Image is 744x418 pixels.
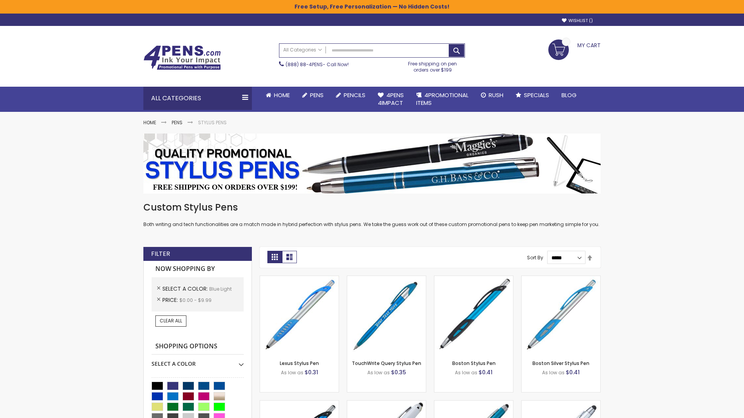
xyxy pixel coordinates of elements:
[367,369,390,376] span: As low as
[452,360,496,367] a: Boston Stylus Pen
[152,261,244,277] strong: Now Shopping by
[151,250,170,258] strong: Filter
[209,286,232,292] span: Blue Light
[410,87,475,112] a: 4PROMOTIONALITEMS
[391,368,406,376] span: $0.35
[416,91,468,107] span: 4PROMOTIONAL ITEMS
[281,369,303,376] span: As low as
[562,18,593,24] a: Wishlist
[143,201,601,228] div: Both writing and tech functionalities are a match made in hybrid perfection with stylus pens. We ...
[286,61,349,68] span: - Call Now!
[510,87,555,104] a: Specials
[522,276,600,355] img: Boston Silver Stylus Pen-Blue - Light
[152,355,244,368] div: Select A Color
[305,368,318,376] span: $0.31
[155,315,186,326] a: Clear All
[296,87,330,104] a: Pens
[260,276,339,355] img: Lexus Stylus Pen-Blue - Light
[479,368,493,376] span: $0.41
[434,276,513,282] a: Boston Stylus Pen-Blue - Light
[372,87,410,112] a: 4Pens4impact
[542,369,565,376] span: As low as
[347,276,426,282] a: TouchWrite Query Stylus Pen-Blue Light
[344,91,365,99] span: Pencils
[152,338,244,355] strong: Shopping Options
[267,251,282,263] strong: Grid
[352,360,421,367] a: TouchWrite Query Stylus Pen
[143,201,601,214] h1: Custom Stylus Pens
[555,87,583,104] a: Blog
[279,44,326,57] a: All Categories
[527,254,543,261] label: Sort By
[434,276,513,355] img: Boston Stylus Pen-Blue - Light
[310,91,324,99] span: Pens
[143,45,221,70] img: 4Pens Custom Pens and Promotional Products
[283,47,322,53] span: All Categories
[330,87,372,104] a: Pencils
[522,400,600,407] a: Silver Cool Grip Stylus Pen-Blue - Light
[522,276,600,282] a: Boston Silver Stylus Pen-Blue - Light
[524,91,549,99] span: Specials
[532,360,589,367] a: Boston Silver Stylus Pen
[400,58,465,73] div: Free shipping on pen orders over $199
[143,87,252,110] div: All Categories
[143,119,156,126] a: Home
[347,276,426,355] img: TouchWrite Query Stylus Pen-Blue Light
[347,400,426,407] a: Kimberly Logo Stylus Pens-LT-Blue
[160,317,182,324] span: Clear All
[260,87,296,104] a: Home
[162,285,209,293] span: Select A Color
[280,360,319,367] a: Lexus Stylus Pen
[179,297,212,303] span: $0.00 - $9.99
[286,61,323,68] a: (888) 88-4PENS
[561,91,577,99] span: Blog
[143,134,601,194] img: Stylus Pens
[378,91,404,107] span: 4Pens 4impact
[198,119,227,126] strong: Stylus Pens
[172,119,183,126] a: Pens
[162,296,179,304] span: Price
[566,368,580,376] span: $0.41
[489,91,503,99] span: Rush
[434,400,513,407] a: Lory Metallic Stylus Pen-Blue - Light
[455,369,477,376] span: As low as
[274,91,290,99] span: Home
[260,400,339,407] a: Lexus Metallic Stylus Pen-Blue - Light
[260,276,339,282] a: Lexus Stylus Pen-Blue - Light
[475,87,510,104] a: Rush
